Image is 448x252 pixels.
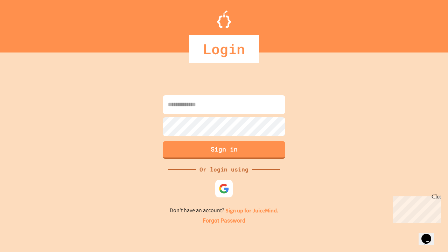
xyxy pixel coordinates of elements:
a: Forgot Password [203,217,245,225]
img: Logo.svg [217,10,231,28]
a: Sign up for JuiceMind. [225,207,279,214]
img: google-icon.svg [219,183,229,194]
p: Don't have an account? [170,206,279,215]
div: Chat with us now!Close [3,3,48,44]
div: Login [189,35,259,63]
iframe: chat widget [390,194,441,223]
button: Sign in [163,141,285,159]
div: Or login using [196,165,252,174]
iframe: chat widget [419,224,441,245]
